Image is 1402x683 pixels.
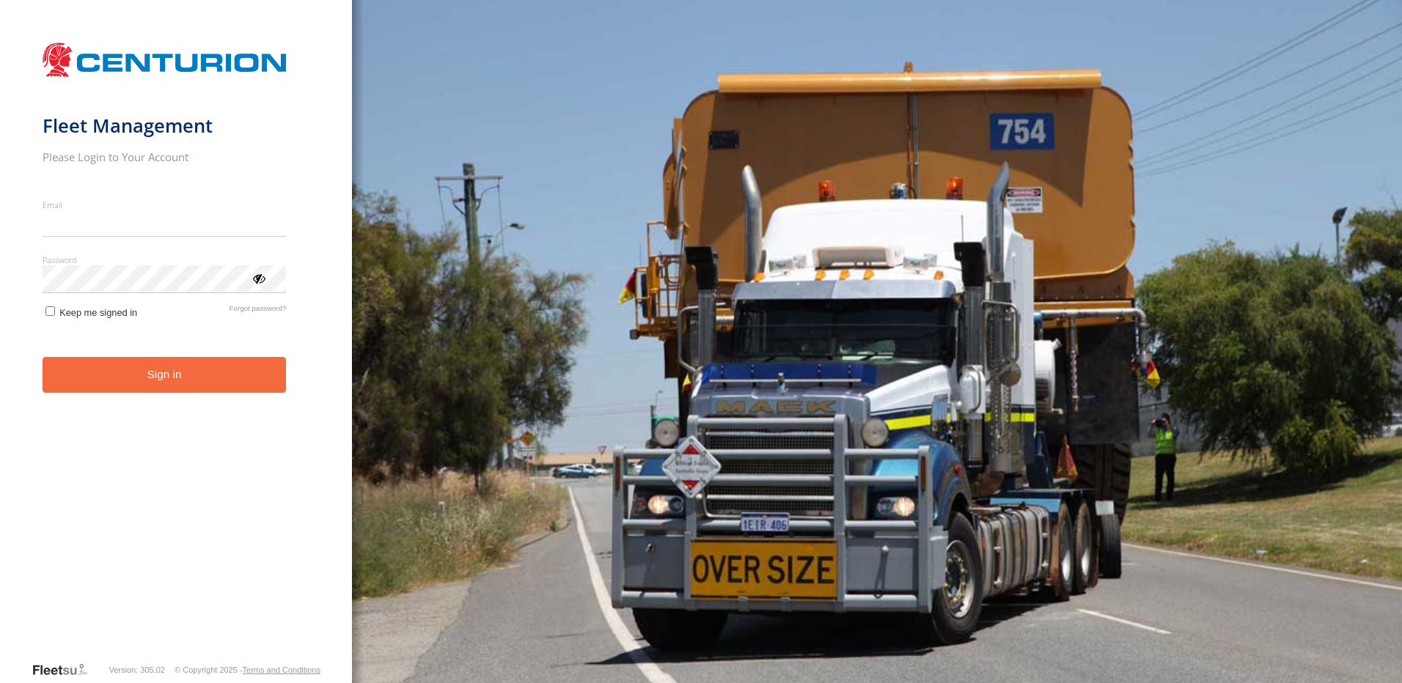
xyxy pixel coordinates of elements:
a: Forgot password? [230,304,287,318]
button: Sign in [43,357,287,393]
form: main [43,35,310,661]
h2: Please Login to Your Account [43,149,287,164]
img: Centurion Transport [43,41,287,78]
div: ViewPassword [251,270,265,285]
a: Visit our Website [32,662,99,677]
div: Version: 305.02 [109,665,165,674]
div: © Copyright 2025 - [175,665,320,674]
span: Keep me signed in [59,307,137,318]
a: Terms and Conditions [243,665,320,674]
input: Keep me signed in [45,306,55,316]
label: Password [43,254,287,265]
h1: Fleet Management [43,114,287,138]
label: Email [43,199,287,210]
